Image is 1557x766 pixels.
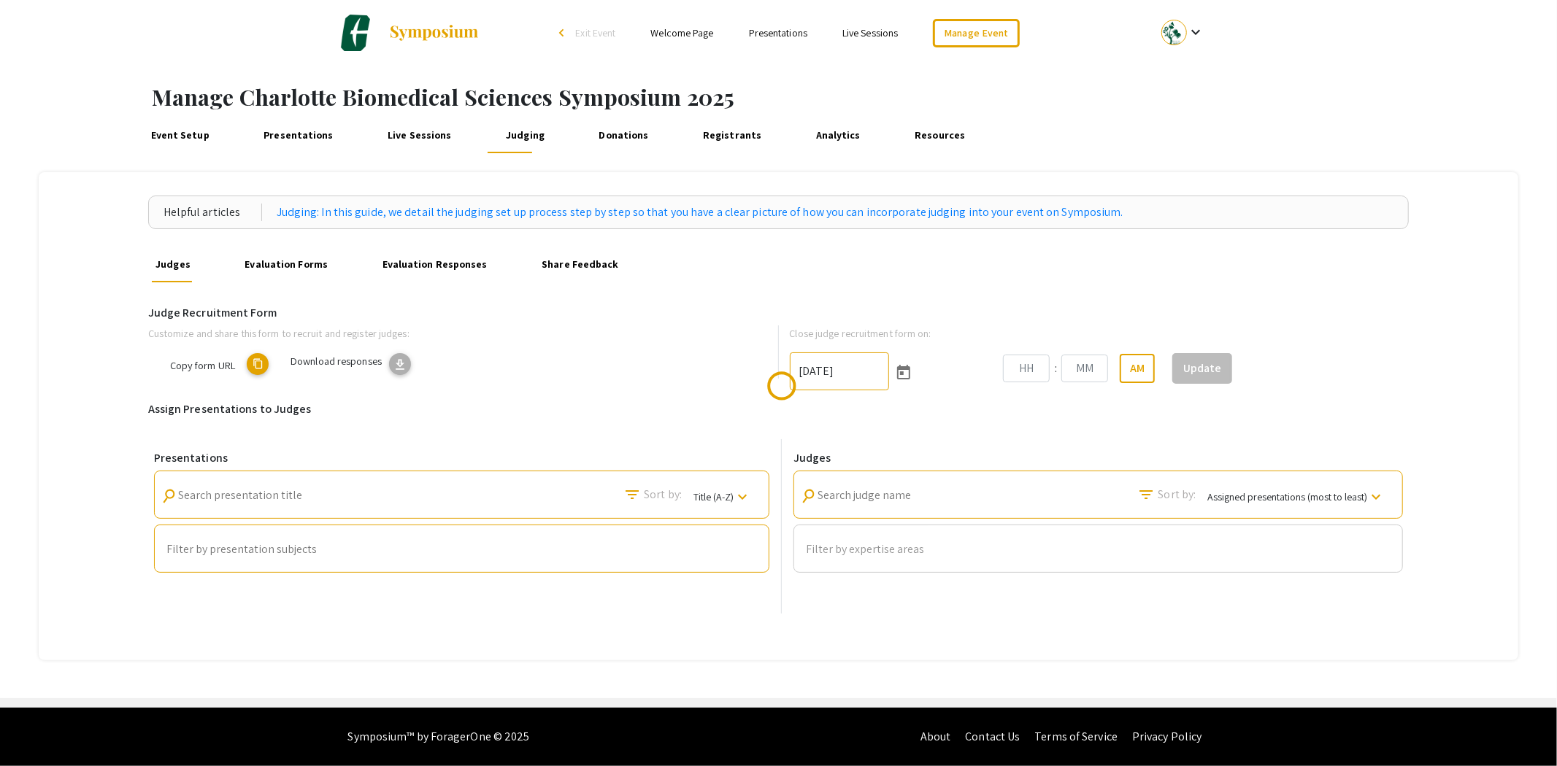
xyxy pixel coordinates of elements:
[812,118,864,153] a: Analytics
[1061,355,1108,382] input: Minutes
[1034,729,1118,744] a: Terms of Service
[693,490,734,503] span: Title (A-Z)
[147,118,213,153] a: Event Setup
[799,486,818,506] mat-icon: Search
[291,354,382,368] span: Download responses
[384,118,455,153] a: Live Sessions
[965,729,1020,744] a: Contact Us
[1120,354,1155,383] button: AM
[348,708,530,766] div: Symposium™ by ForagerOne © 2025
[1187,23,1204,41] mat-icon: Expand account dropdown
[889,357,918,386] button: Open calendar
[1172,353,1232,384] button: Update
[650,26,713,39] a: Welcome Page
[1050,360,1061,377] div: :
[337,15,480,51] a: Charlotte Biomedical Sciences Symposium 2025
[164,204,262,221] div: Helpful articles
[575,26,615,39] span: Exit Event
[1367,488,1385,506] mat-icon: keyboard_arrow_down
[378,247,491,282] a: Evaluation Responses
[644,486,682,503] span: Sort by:
[920,729,951,744] a: About
[538,247,623,282] a: Share Feedback
[933,19,1019,47] a: Manage Event
[148,402,1410,416] h6: Assign Presentations to Judges
[842,26,898,39] a: Live Sessions
[1132,729,1202,744] a: Privacy Policy
[389,353,411,375] button: download
[790,325,931,341] label: Close judge recruitment form on:
[699,118,766,153] a: Registrants
[559,28,568,37] div: arrow_back_ios
[11,700,62,755] iframe: Chat
[241,247,331,282] a: Evaluation Forms
[1138,486,1156,503] mat-icon: Search
[734,488,751,506] mat-icon: keyboard_arrow_down
[170,358,235,372] span: Copy form URL
[247,353,269,375] mat-icon: copy URL
[152,84,1557,110] h1: Manage Charlotte Biomedical Sciences Symposium 2025
[793,451,1403,465] h6: Judges
[260,118,337,153] a: Presentations
[595,118,653,153] a: Donations
[502,118,548,153] a: Judging
[388,24,480,42] img: Symposium by ForagerOne
[1196,483,1396,511] button: Assigned presentations (most to least)
[1003,355,1050,382] input: Hours
[277,204,1123,221] a: Judging: In this guide, we detail the judging set up process step by step so that you have a clea...
[1207,490,1367,503] span: Assigned presentations (most to least)
[337,15,374,51] img: Charlotte Biomedical Sciences Symposium 2025
[159,486,179,506] mat-icon: Search
[749,26,807,39] a: Presentations
[806,540,1391,559] mat-chip-list: Auto complete
[623,486,641,503] mat-icon: Search
[682,483,763,511] button: Title (A-Z)
[1158,486,1196,503] span: Sort by:
[393,357,407,372] span: download
[154,451,769,465] h6: Presentations
[166,540,757,559] mat-chip-list: Auto complete
[148,306,1410,320] h6: Judge Recruitment Form
[148,325,755,341] p: Customize and share this form to recruit and register judges:
[152,247,194,282] a: Judges
[911,118,969,153] a: Resources
[1146,16,1220,49] button: Expand account dropdown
